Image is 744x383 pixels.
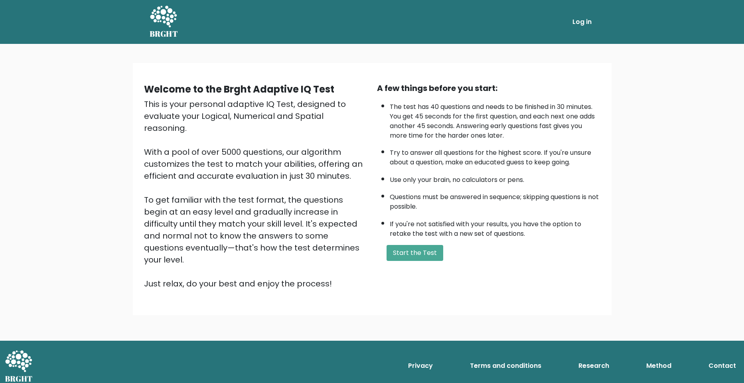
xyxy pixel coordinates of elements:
[575,358,612,374] a: Research
[390,215,600,239] li: If you're not satisfied with your results, you have the option to retake the test with a new set ...
[643,358,675,374] a: Method
[387,245,443,261] button: Start the Test
[390,98,600,140] li: The test has 40 questions and needs to be finished in 30 minutes. You get 45 seconds for the firs...
[150,3,178,41] a: BRGHT
[390,171,600,185] li: Use only your brain, no calculators or pens.
[705,358,739,374] a: Contact
[467,358,545,374] a: Terms and conditions
[569,14,595,30] a: Log in
[390,144,600,167] li: Try to answer all questions for the highest score. If you're unsure about a question, make an edu...
[150,29,178,39] h5: BRGHT
[144,83,334,96] b: Welcome to the Brght Adaptive IQ Test
[390,188,600,211] li: Questions must be answered in sequence; skipping questions is not possible.
[405,358,436,374] a: Privacy
[377,82,600,94] div: A few things before you start:
[144,98,367,290] div: This is your personal adaptive IQ Test, designed to evaluate your Logical, Numerical and Spatial ...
